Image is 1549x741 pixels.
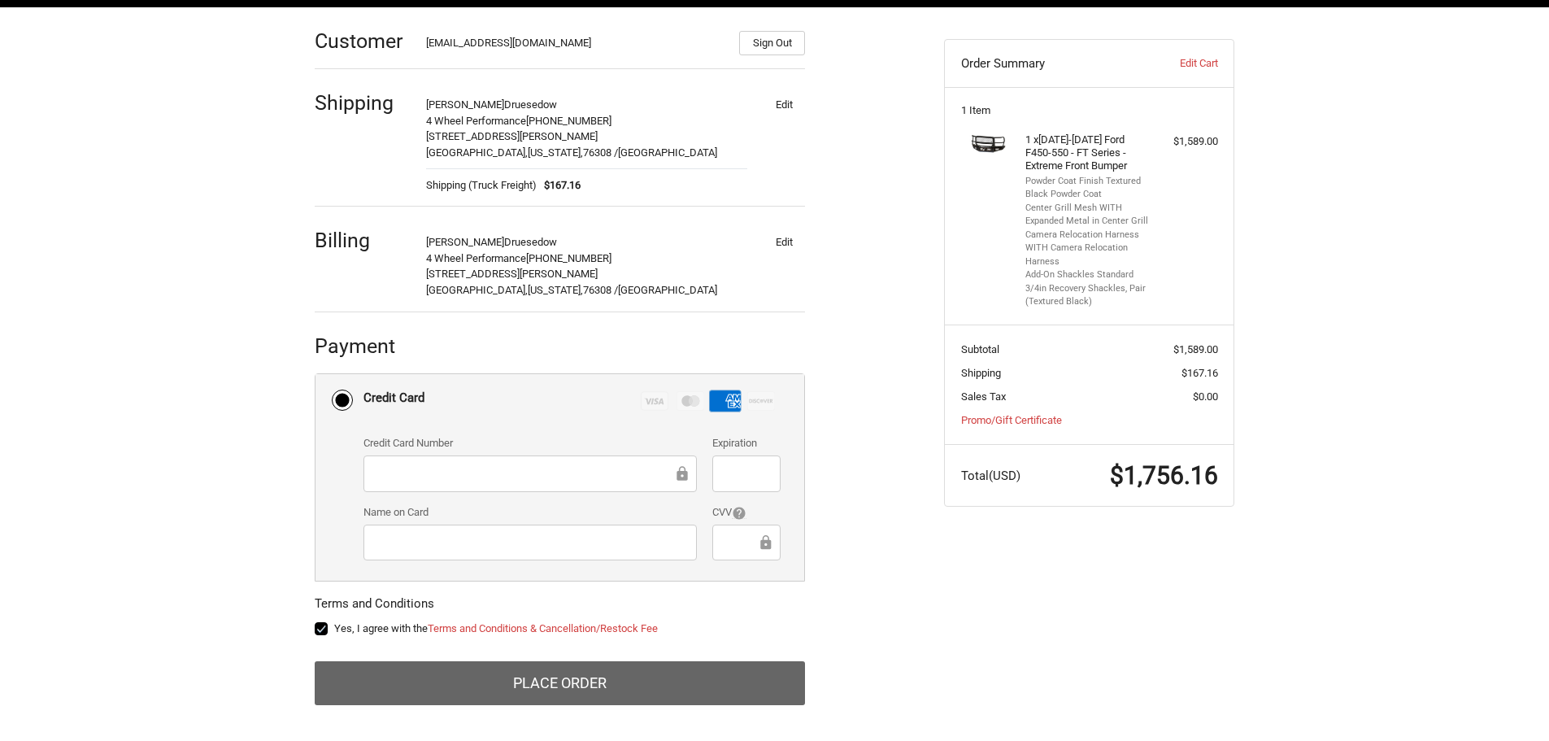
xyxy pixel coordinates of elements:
[528,284,583,296] span: [US_STATE],
[961,55,1138,72] h3: Order Summary
[961,343,999,355] span: Subtotal
[426,115,526,127] span: 4 Wheel Performance
[961,469,1020,483] span: Total (USD)
[739,31,805,55] button: Sign Out
[363,435,697,451] label: Credit Card Number
[583,146,618,159] span: 76308 /
[334,622,658,634] span: Yes, I agree with the
[426,146,528,159] span: [GEOGRAPHIC_DATA],
[315,228,410,253] h2: Billing
[315,28,410,54] h2: Customer
[961,390,1006,403] span: Sales Tax
[1025,229,1150,269] li: Camera Relocation Harness WITH Camera Relocation Harness
[618,284,717,296] span: [GEOGRAPHIC_DATA]
[1025,133,1150,173] h4: 1 x [DATE]-[DATE] Ford F450-550 - FT Series - Extreme Front Bumper
[426,98,504,111] span: [PERSON_NAME]
[712,504,780,521] label: CVV
[1025,202,1150,229] li: Center Grill Mesh WITH Expanded Metal in Center Grill
[363,385,424,412] div: Credit Card
[961,367,1001,379] span: Shipping
[428,622,658,634] a: Terms and Conditions & Cancellation/Restock Fee
[1181,367,1218,379] span: $167.16
[1154,133,1218,150] div: $1,589.00
[763,230,805,253] button: Edit
[315,661,805,705] button: Place Order
[763,93,805,116] button: Edit
[1468,663,1549,741] iframe: Chat Widget
[1110,461,1218,490] span: $1,756.16
[537,177,581,194] span: $167.16
[1025,175,1150,202] li: Powder Coat Finish Textured Black Powder Coat
[961,414,1062,426] a: Promo/Gift Certificate
[961,104,1218,117] h3: 1 Item
[315,595,434,621] legend: Terms and Conditions
[504,236,557,248] span: Druesedow
[315,333,410,359] h2: Payment
[526,115,611,127] span: [PHONE_NUMBER]
[1025,268,1150,309] li: Add-On Shackles Standard 3/4in Recovery Shackles, Pair (Textured Black)
[504,98,557,111] span: Druesedow
[315,90,410,116] h2: Shipping
[426,35,724,55] div: [EMAIL_ADDRESS][DOMAIN_NAME]
[426,252,526,264] span: 4 Wheel Performance
[528,146,583,159] span: [US_STATE],
[426,177,537,194] span: Shipping (Truck Freight)
[426,130,598,142] span: [STREET_ADDRESS][PERSON_NAME]
[426,268,598,280] span: [STREET_ADDRESS][PERSON_NAME]
[426,236,504,248] span: [PERSON_NAME]
[526,252,611,264] span: [PHONE_NUMBER]
[363,504,697,521] label: Name on Card
[712,435,780,451] label: Expiration
[426,284,528,296] span: [GEOGRAPHIC_DATA],
[618,146,717,159] span: [GEOGRAPHIC_DATA]
[1173,343,1218,355] span: $1,589.00
[583,284,618,296] span: 76308 /
[1193,390,1218,403] span: $0.00
[1137,55,1217,72] a: Edit Cart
